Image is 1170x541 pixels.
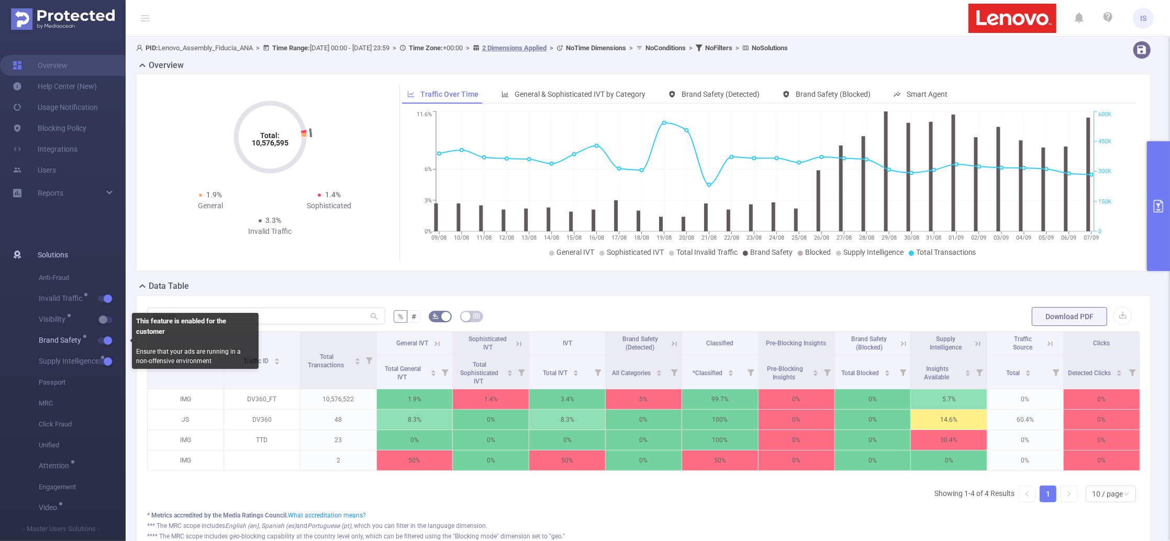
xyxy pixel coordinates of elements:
div: *** The MRC scope includes and , which you can filter in the language dimension. [147,521,1140,531]
p: DV360 [224,410,300,430]
tspan: 03/09 [994,234,1009,241]
span: MRC [39,393,126,414]
span: Smart Agent [907,90,948,98]
p: 50% [529,450,605,470]
tspan: 16/08 [589,234,605,241]
tspan: 13/08 [522,234,537,241]
span: % [398,312,403,321]
tspan: 6% [425,166,432,173]
b: Time Zone: [409,44,443,52]
p: 0% [606,430,682,450]
tspan: 30/08 [904,234,919,241]
p: 0% [835,450,911,470]
span: Reports [38,189,63,197]
span: Passport [39,372,126,393]
div: Sort [430,368,437,375]
p: 10,576,522 [300,389,376,409]
span: General IVT [396,340,428,347]
tspan: 21/08 [701,234,717,241]
tspan: 150K [1098,198,1111,205]
i: Filter menu [820,355,834,389]
p: 48 [300,410,376,430]
p: 0% [835,389,911,409]
i: icon: caret-down [812,372,818,375]
div: Sort [1116,368,1122,375]
li: Next Page [1061,486,1077,502]
i: icon: line-chart [407,91,415,98]
p: 0% [606,450,682,470]
div: Sort [728,368,734,375]
p: 100% [682,410,758,430]
p: 0% [759,389,834,409]
tspan: 02/09 [972,234,987,241]
b: * Metrics accredited by the Media Ratings Council. [147,512,288,519]
tspan: 12/08 [499,234,515,241]
p: 0% [453,430,529,450]
span: Traffic Over Time [420,90,478,98]
tspan: 01/09 [949,234,964,241]
span: General IVT [556,248,594,256]
tspan: 18/08 [634,234,649,241]
p: TTD [224,430,300,450]
span: Pre-Blocking Insights [766,340,827,347]
span: > [686,44,696,52]
p: IMG [148,430,224,450]
div: Sort [884,368,890,375]
i: icon: caret-down [1116,372,1122,375]
span: Sophisticated IVT [607,248,664,256]
p: 0% [606,410,682,430]
button: Download PDF [1032,307,1107,326]
span: Pre-Blocking Insights [767,365,803,381]
tspan: 3% [425,197,432,204]
p: 50% [377,450,453,470]
tspan: 27/08 [837,234,852,241]
p: IMG [148,389,224,409]
i: icon: caret-down [1026,372,1031,375]
span: Supply Intelligence [930,335,962,351]
i: icon: caret-down [965,372,971,375]
tspan: 17/08 [611,234,627,241]
tspan: 23/08 [746,234,762,241]
tspan: 24/08 [769,234,784,241]
tspan: 10/08 [454,234,470,241]
div: Sort [274,356,280,363]
p: 23 [300,430,376,450]
b: No Filters [705,44,732,52]
span: Solutions [38,244,68,265]
tspan: 600K [1098,111,1111,118]
span: *Classified [693,369,724,377]
i: icon: caret-down [885,372,890,375]
i: icon: caret-up [1116,368,1122,371]
tspan: 26/08 [814,234,829,241]
div: Invalid Traffic [210,226,329,237]
span: Invalid Traffic [39,295,86,302]
span: # [411,312,416,321]
p: 0% [1064,389,1140,409]
span: > [253,44,263,52]
i: icon: caret-up [274,356,280,359]
tspan: 07/09 [1084,234,1099,241]
span: 1.4% [325,190,341,199]
a: Reports [38,183,63,204]
img: Protected Media [11,8,115,30]
p: 0% [529,430,605,450]
div: Sort [507,368,513,375]
span: Brand Safety (Blocked) [796,90,871,98]
span: Clicks [1094,340,1110,347]
span: Total Blocked [842,369,881,377]
h2: Data Table [149,280,189,292]
div: Sort [573,368,579,375]
i: Filter menu [1125,355,1140,389]
a: Users [13,160,56,181]
i: icon: bar-chart [502,91,509,98]
span: Traffic Source [1013,335,1032,351]
span: Lenovo_Assembly_Fiducia_ANA [DATE] 00:00 - [DATE] 23:59 +00:00 [136,44,788,52]
div: Sort [354,356,361,363]
tspan: 29/08 [882,234,897,241]
tspan: 10,576,595 [252,139,288,147]
i: Filter menu [667,355,682,389]
p: 0% [377,430,453,450]
div: General [151,200,270,211]
p: JS [148,410,224,430]
i: Filter menu [743,355,758,389]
